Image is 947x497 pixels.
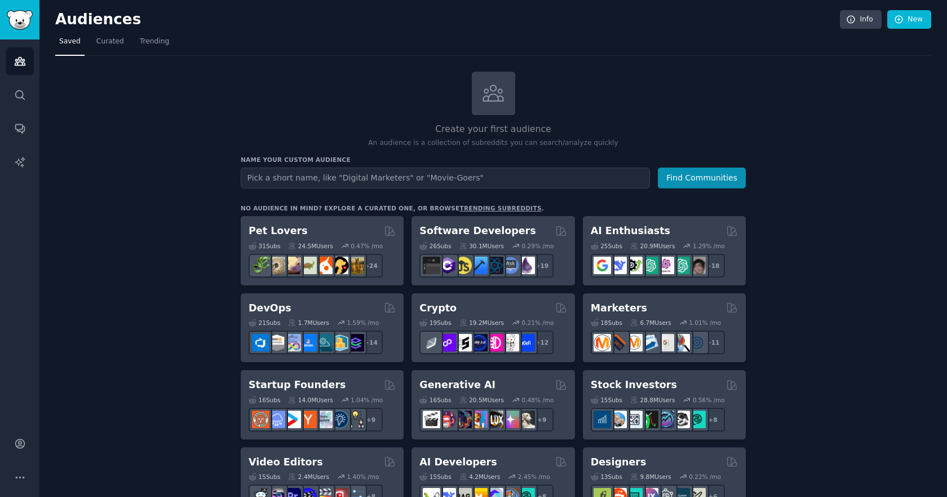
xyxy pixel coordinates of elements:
[840,10,882,29] a: Info
[331,411,348,428] img: Entrepreneurship
[419,242,451,250] div: 26 Sub s
[486,411,503,428] img: FluxAI
[693,242,725,250] div: 1.29 % /mo
[252,257,269,274] img: herpetology
[688,411,706,428] img: technicalanalysis
[249,473,280,481] div: 15 Sub s
[522,319,554,327] div: 0.21 % /mo
[591,242,622,250] div: 25 Sub s
[594,411,611,428] img: dividends
[59,37,81,47] span: Saved
[517,411,535,428] img: DreamBooth
[249,242,280,250] div: 31 Sub s
[439,257,456,274] img: csharp
[423,334,440,351] img: ethfinance
[591,455,647,469] h2: Designers
[268,334,285,351] img: AWS_Certified_Experts
[241,204,544,212] div: No audience in mind? Explore a curated one, or browse .
[249,319,280,327] div: 21 Sub s
[522,396,554,404] div: 0.48 % /mo
[284,334,301,351] img: Docker_DevOps
[7,10,33,30] img: GummySearch logo
[470,411,488,428] img: sdforall
[887,10,931,29] a: New
[701,331,725,354] div: + 11
[594,334,611,351] img: content_marketing
[630,473,671,481] div: 9.8M Users
[522,242,554,250] div: 0.29 % /mo
[641,334,658,351] img: Emailmarketing
[658,168,746,188] button: Find Communities
[136,33,173,56] a: Trending
[419,455,497,469] h2: AI Developers
[609,257,627,274] img: DeepSeek
[351,396,383,404] div: 1.04 % /mo
[249,396,280,404] div: 16 Sub s
[268,257,285,274] img: ballpython
[693,396,725,404] div: 0.56 % /mo
[517,257,535,274] img: elixir
[518,473,550,481] div: 2.45 % /mo
[423,257,440,274] img: software
[591,319,622,327] div: 18 Sub s
[591,378,677,392] h2: Stock Investors
[423,411,440,428] img: aivideo
[359,254,383,278] div: + 24
[347,257,364,274] img: dogbreed
[284,411,301,428] img: startup
[459,242,504,250] div: 30.1M Users
[657,334,674,351] img: googleads
[591,224,670,238] h2: AI Enthusiasts
[672,334,690,351] img: MarketingResearch
[55,11,840,29] h2: Audiences
[454,411,472,428] img: deepdream
[419,319,451,327] div: 19 Sub s
[252,411,269,428] img: EntrepreneurRideAlong
[630,242,675,250] div: 20.9M Users
[347,473,379,481] div: 1.40 % /mo
[241,138,746,148] p: An audience is a collection of subreddits you can search/analyze quickly
[459,396,504,404] div: 20.5M Users
[470,334,488,351] img: web3
[609,411,627,428] img: ValueInvesting
[630,319,671,327] div: 6.7M Users
[701,254,725,278] div: + 18
[502,411,519,428] img: starryai
[96,37,124,47] span: Curated
[630,396,675,404] div: 28.8M Users
[530,331,554,354] div: + 12
[55,33,85,56] a: Saved
[625,334,643,351] img: AskMarketing
[288,242,333,250] div: 24.5M Users
[315,334,333,351] img: platformengineering
[359,408,383,432] div: + 9
[625,257,643,274] img: AItoolsCatalog
[331,257,348,274] img: PetAdvice
[517,334,535,351] img: defi_
[359,331,383,354] div: + 14
[459,473,501,481] div: 4.2M Users
[299,411,317,428] img: ycombinator
[419,473,451,481] div: 15 Sub s
[439,334,456,351] img: 0xPolygon
[591,473,622,481] div: 13 Sub s
[688,257,706,274] img: ArtificalIntelligence
[470,257,488,274] img: iOSProgramming
[419,378,495,392] h2: Generative AI
[241,168,650,188] input: Pick a short name, like "Digital Marketers" or "Movie-Goers"
[347,334,364,351] img: PlatformEngineers
[249,301,291,315] h2: DevOps
[241,156,746,164] h3: Name your custom audience
[249,378,346,392] h2: Startup Founders
[454,257,472,274] img: learnjavascript
[459,205,541,212] a: trending subreddits
[299,257,317,274] img: turtle
[672,257,690,274] img: chatgpt_prompts_
[419,224,536,238] h2: Software Developers
[657,257,674,274] img: OpenAIDev
[689,319,721,327] div: 1.01 % /mo
[419,396,451,404] div: 16 Sub s
[641,411,658,428] img: Trading
[625,411,643,428] img: Forex
[657,411,674,428] img: StocksAndTrading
